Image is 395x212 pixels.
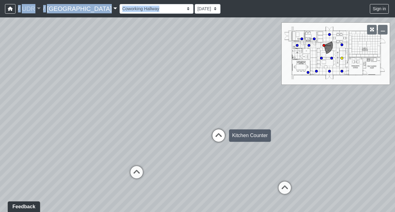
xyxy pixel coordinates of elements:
span: / [16,2,22,15]
a: UDR [22,2,40,15]
button: Sign in [370,4,389,14]
iframe: Ybug feedback widget [5,200,41,212]
div: Kitchen Counter [229,129,271,142]
a: [GEOGRAPHIC_DATA] [47,2,117,15]
span: / [41,2,47,15]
